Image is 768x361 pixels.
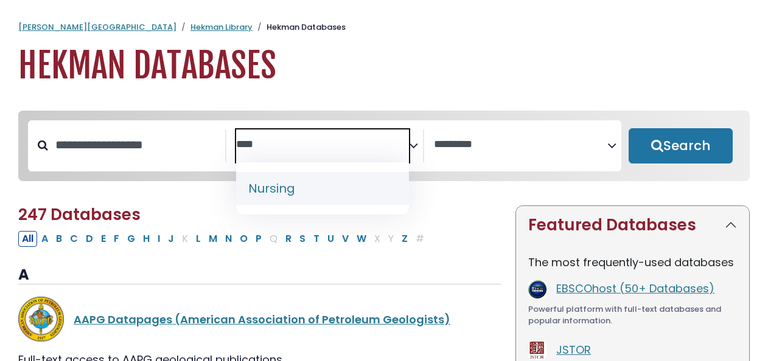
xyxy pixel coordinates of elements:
button: Filter Results C [66,231,82,247]
input: Search database by title or keyword [48,135,225,155]
button: Filter Results B [52,231,66,247]
p: The most frequently-used databases [528,254,737,270]
h3: A [18,266,501,284]
button: Filter Results J [164,231,178,247]
button: Filter Results Z [398,231,411,247]
div: Alpha-list to filter by first letter of database name [18,230,429,246]
button: Filter Results L [192,231,204,247]
button: Filter Results O [236,231,251,247]
button: Filter Results I [154,231,164,247]
a: EBSCOhost (50+ Databases) [556,281,714,296]
button: Submit for Search Results [629,128,733,163]
button: Filter Results N [222,231,236,247]
span: 247 Databases [18,204,141,225]
li: Hekman Databases [253,21,346,33]
button: Filter Results W [353,231,370,247]
div: Powerful platform with full-text databases and popular information. [528,303,737,327]
button: Filter Results U [324,231,338,247]
button: Filter Results M [205,231,221,247]
a: JSTOR [556,342,591,357]
button: Featured Databases [516,206,749,244]
button: Filter Results V [338,231,352,247]
button: Filter Results E [97,231,110,247]
h1: Hekman Databases [18,46,750,86]
nav: breadcrumb [18,21,750,33]
button: Filter Results G [124,231,139,247]
button: All [18,231,37,247]
button: Filter Results D [82,231,97,247]
a: AAPG Datapages (American Association of Petroleum Geologists) [74,312,450,327]
textarea: Search [434,139,607,151]
a: [PERSON_NAME][GEOGRAPHIC_DATA] [18,21,176,33]
button: Filter Results R [282,231,295,247]
button: Filter Results H [139,231,153,247]
button: Filter Results S [296,231,309,247]
li: Nursing [236,172,409,205]
button: Filter Results P [252,231,265,247]
a: Hekman Library [190,21,253,33]
button: Filter Results T [310,231,323,247]
button: Filter Results A [38,231,52,247]
button: Filter Results F [110,231,123,247]
nav: Search filters [18,111,750,181]
textarea: Search [236,139,410,151]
